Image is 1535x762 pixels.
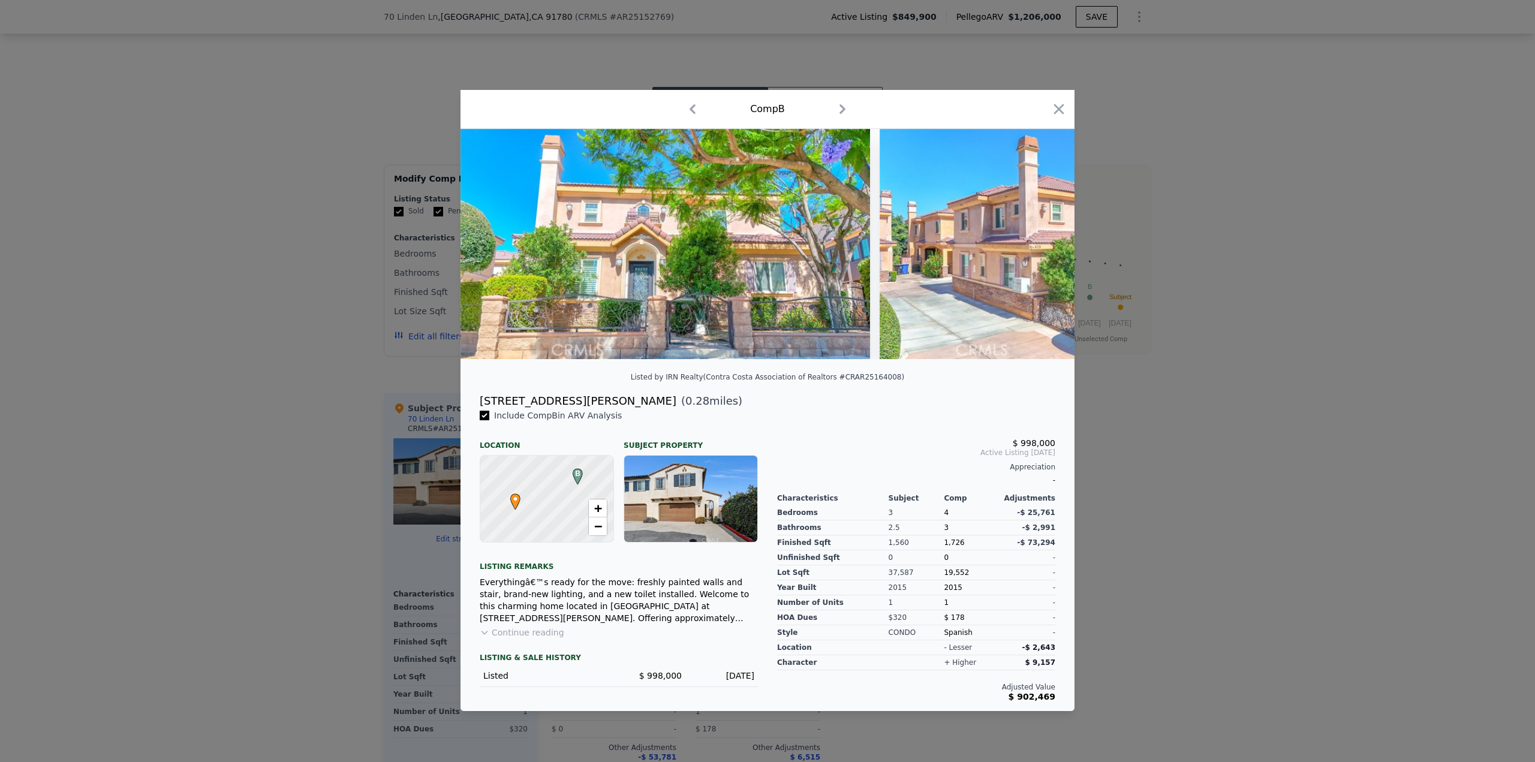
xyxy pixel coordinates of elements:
[1000,610,1055,625] div: -
[889,520,944,535] div: 2.5
[944,553,949,562] span: 0
[1017,538,1055,547] span: -$ 73,294
[1000,625,1055,640] div: -
[594,501,602,516] span: +
[880,129,1289,359] img: Property Img
[944,580,1000,595] div: 2015
[777,550,889,565] div: Unfinished Sqft
[889,535,944,550] div: 1,560
[589,517,607,535] a: Zoom out
[889,550,944,565] div: 0
[483,670,609,682] div: Listed
[507,490,523,508] span: •
[777,505,889,520] div: Bedrooms
[1000,565,1055,580] div: -
[676,393,742,409] span: ( miles)
[777,462,1055,472] div: Appreciation
[777,610,889,625] div: HOA Dues
[944,538,964,547] span: 1,726
[889,595,944,610] div: 1
[777,655,889,670] div: character
[944,595,1000,610] div: 1
[1000,550,1055,565] div: -
[507,493,514,501] div: •
[480,627,564,638] button: Continue reading
[594,519,602,534] span: −
[1025,658,1055,667] span: $ 9,157
[944,568,969,577] span: 19,552
[777,565,889,580] div: Lot Sqft
[1022,643,1055,652] span: -$ 2,643
[460,129,870,359] img: Property Img
[1017,508,1055,517] span: -$ 25,761
[589,499,607,517] a: Zoom in
[777,493,889,503] div: Characteristics
[624,431,758,450] div: Subject Property
[777,535,889,550] div: Finished Sqft
[685,394,709,407] span: 0.28
[889,625,944,640] div: CONDO
[480,552,758,571] div: Listing remarks
[944,520,1000,535] div: 3
[777,520,889,535] div: Bathrooms
[489,411,627,420] span: Include Comp B in ARV Analysis
[889,505,944,520] div: 3
[944,613,964,622] span: $ 178
[480,576,758,624] div: Everythingâ€™s ready for the move: freshly painted walls and stair, brand-new lighting, and a new...
[944,625,1000,640] div: Spanish
[889,610,944,625] div: $320
[1022,523,1055,532] span: -$ 2,991
[570,468,586,479] span: B
[889,493,944,503] div: Subject
[1000,580,1055,595] div: -
[889,580,944,595] div: 2015
[631,373,904,381] div: Listed by IRN Realty (Contra Costa Association of Realtors #CRAR25164008)
[777,682,1055,692] div: Adjusted Value
[480,431,614,450] div: Location
[750,102,785,116] div: Comp B
[777,625,889,640] div: Style
[944,658,976,667] div: + higher
[777,640,889,655] div: location
[570,468,577,475] div: B
[944,508,949,517] span: 4
[691,670,754,682] div: [DATE]
[639,671,682,680] span: $ 998,000
[1000,493,1055,503] div: Adjustments
[944,643,972,652] div: - lesser
[1000,595,1055,610] div: -
[777,472,1055,489] div: -
[1013,438,1055,448] span: $ 998,000
[777,595,889,610] div: Number of Units
[480,393,676,409] div: [STREET_ADDRESS][PERSON_NAME]
[480,653,758,665] div: LISTING & SALE HISTORY
[944,493,1000,503] div: Comp
[777,448,1055,457] span: Active Listing [DATE]
[777,580,889,595] div: Year Built
[1009,692,1055,701] span: $ 902,469
[889,565,944,580] div: 37,587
